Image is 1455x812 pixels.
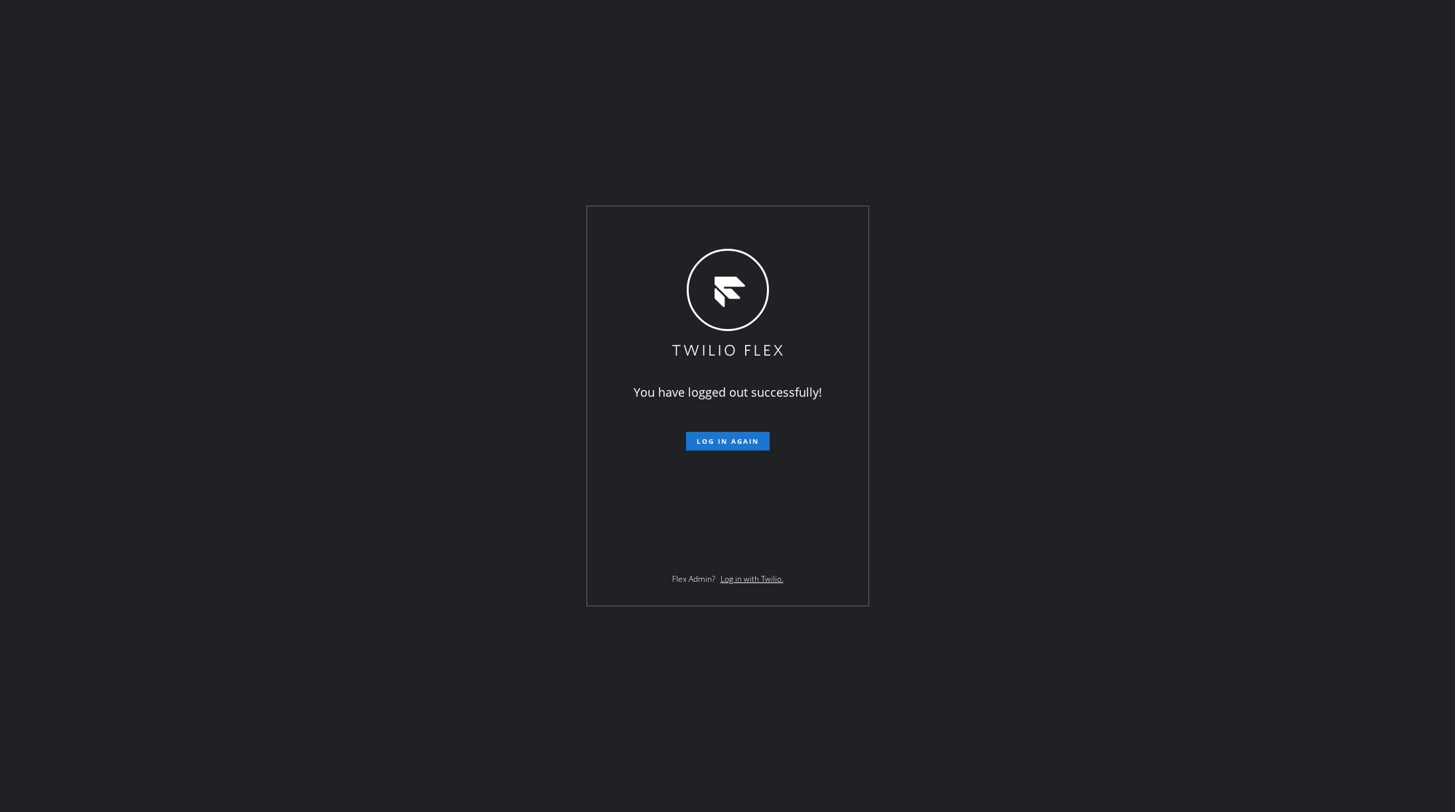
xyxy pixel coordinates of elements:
[697,437,759,446] span: Log in again
[634,384,822,400] span: You have logged out successfully!
[686,432,770,450] button: Log in again
[721,573,784,584] a: Log in with Twilio.
[672,573,715,584] span: Flex Admin?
